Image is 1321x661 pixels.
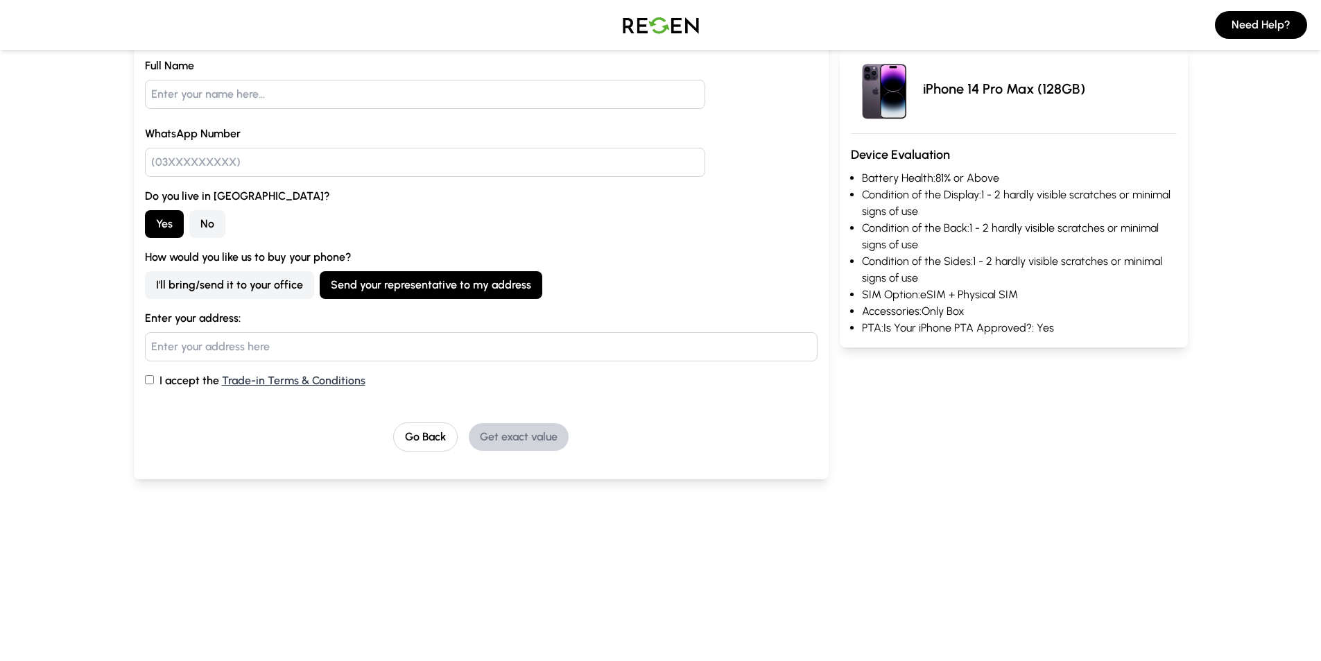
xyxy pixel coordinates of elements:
button: Need Help? [1215,11,1307,39]
button: I'll bring/send it to your office [145,271,314,299]
button: Get exact value [469,423,569,451]
input: Enter your address here [145,332,818,361]
label: How would you like us to buy your phone? [145,249,818,266]
li: PTA: Is Your iPhone PTA Approved?: Yes [862,320,1176,336]
h3: Device Evaluation [851,145,1176,164]
input: I accept the Trade-in Terms & Conditions [145,375,154,384]
p: iPhone 14 Pro Max (128GB) [923,79,1085,98]
li: Condition of the Display: 1 - 2 hardly visible scratches or minimal signs of use [862,187,1176,220]
button: Send your representative to my address [320,271,542,299]
label: Full Name [145,58,818,74]
button: No [189,210,225,238]
button: Go Back [393,422,458,452]
a: Trade-in Terms & Conditions [222,374,365,387]
input: (03XXXXXXXXX) [145,148,706,177]
input: Enter your name here... [145,80,706,109]
img: Logo [612,6,709,44]
li: Accessories: Only Box [862,303,1176,320]
label: WhatsApp Number [145,126,818,142]
img: iPhone 14 Pro Max [851,55,917,122]
label: Enter your address: [145,310,818,327]
li: SIM Option: eSIM + Physical SIM [862,286,1176,303]
label: I accept the [145,372,818,389]
li: Condition of the Back: 1 - 2 hardly visible scratches or minimal signs of use [862,220,1176,253]
li: Battery Health: 81% or Above [862,170,1176,187]
li: Condition of the Sides: 1 - 2 hardly visible scratches or minimal signs of use [862,253,1176,286]
button: Yes [145,210,184,238]
label: Do you live in [GEOGRAPHIC_DATA]? [145,188,818,205]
